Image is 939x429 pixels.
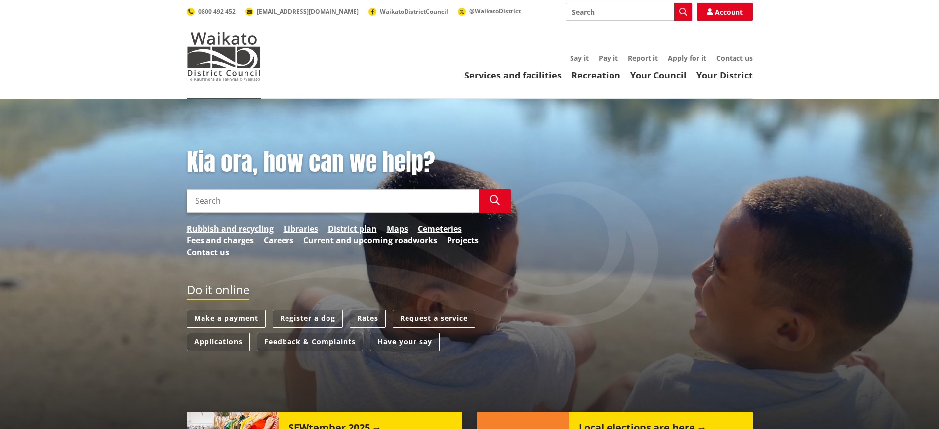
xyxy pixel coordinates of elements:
[187,310,266,328] a: Make a payment
[697,3,753,21] a: Account
[284,223,318,234] a: Libraries
[187,234,254,246] a: Fees and charges
[187,189,479,213] input: Search input
[630,69,687,81] a: Your Council
[187,246,229,258] a: Contact us
[696,69,753,81] a: Your District
[566,3,692,21] input: Search input
[380,7,448,16] span: WaikatoDistrictCouncil
[458,7,521,15] a: @WaikatoDistrict
[447,234,479,246] a: Projects
[570,53,589,63] a: Say it
[716,53,753,63] a: Contact us
[257,333,363,351] a: Feedback & Complaints
[187,283,249,300] h2: Do it online
[668,53,706,63] a: Apply for it
[187,7,236,16] a: 0800 492 452
[187,333,250,351] a: Applications
[303,234,437,246] a: Current and upcoming roadworks
[387,223,408,234] a: Maps
[187,148,511,177] h1: Kia ora, how can we help?
[187,32,261,81] img: Waikato District Council - Te Kaunihera aa Takiwaa o Waikato
[628,53,658,63] a: Report it
[469,7,521,15] span: @WaikatoDistrict
[572,69,620,81] a: Recreation
[393,310,475,328] a: Request a service
[418,223,462,234] a: Cemeteries
[464,69,562,81] a: Services and facilities
[245,7,359,16] a: [EMAIL_ADDRESS][DOMAIN_NAME]
[198,7,236,16] span: 0800 492 452
[368,7,448,16] a: WaikatoDistrictCouncil
[328,223,377,234] a: District plan
[273,310,343,328] a: Register a dog
[264,234,293,246] a: Careers
[350,310,386,328] a: Rates
[599,53,618,63] a: Pay it
[370,333,440,351] a: Have your say
[257,7,359,16] span: [EMAIL_ADDRESS][DOMAIN_NAME]
[187,223,274,234] a: Rubbish and recycling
